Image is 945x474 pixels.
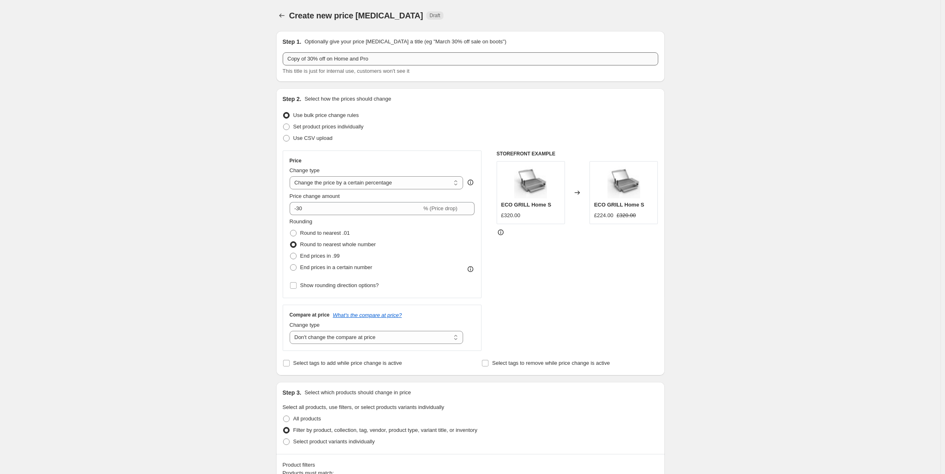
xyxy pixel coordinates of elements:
span: Select tags to remove while price change is active [492,360,610,366]
button: What's the compare at price? [333,312,402,318]
span: Select tags to add while price change is active [293,360,402,366]
span: All products [293,416,321,422]
div: help [466,178,475,186]
span: Round to nearest whole number [300,241,376,247]
button: Price change jobs [276,10,288,21]
span: Draft [430,12,440,19]
div: £224.00 [594,211,613,220]
p: Select which products should change in price [304,389,411,397]
h6: STOREFRONT EXAMPLE [497,151,658,157]
h2: Step 3. [283,389,301,397]
div: £320.00 [501,211,520,220]
span: Filter by product, collection, tag, vendor, product type, variant title, or inventory [293,427,477,433]
h2: Step 1. [283,38,301,46]
input: 30% off holiday sale [283,52,658,65]
h3: Compare at price [290,312,330,318]
p: Optionally give your price [MEDICAL_DATA] a title (eg "March 30% off sale on boots") [304,38,506,46]
span: Select all products, use filters, or select products variants individually [283,404,444,410]
div: Product filters [283,461,658,469]
span: Change type [290,322,320,328]
span: ECO GRILL Home S [594,202,644,208]
input: -15 [290,202,422,215]
span: Use bulk price change rules [293,112,359,118]
span: ECO GRILL Home S [501,202,551,208]
p: Select how the prices should change [304,95,391,103]
span: End prices in .99 [300,253,340,259]
span: Set product prices individually [293,124,364,130]
span: Rounding [290,218,313,225]
span: Show rounding direction options? [300,282,379,288]
span: Create new price [MEDICAL_DATA] [289,11,423,20]
h2: Step 2. [283,95,301,103]
span: Round to nearest .01 [300,230,350,236]
span: Use CSV upload [293,135,333,141]
strike: £320.00 [616,211,636,220]
span: End prices in a certain number [300,264,372,270]
span: Change type [290,167,320,173]
span: % (Price drop) [423,205,457,211]
h3: Price [290,157,301,164]
span: Select product variants individually [293,438,375,445]
span: This title is just for internal use, customers won't see it [283,68,409,74]
span: Price change amount [290,193,340,199]
img: HomeS1_80x.jpg [607,166,640,198]
img: HomeS1_80x.jpg [514,166,547,198]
